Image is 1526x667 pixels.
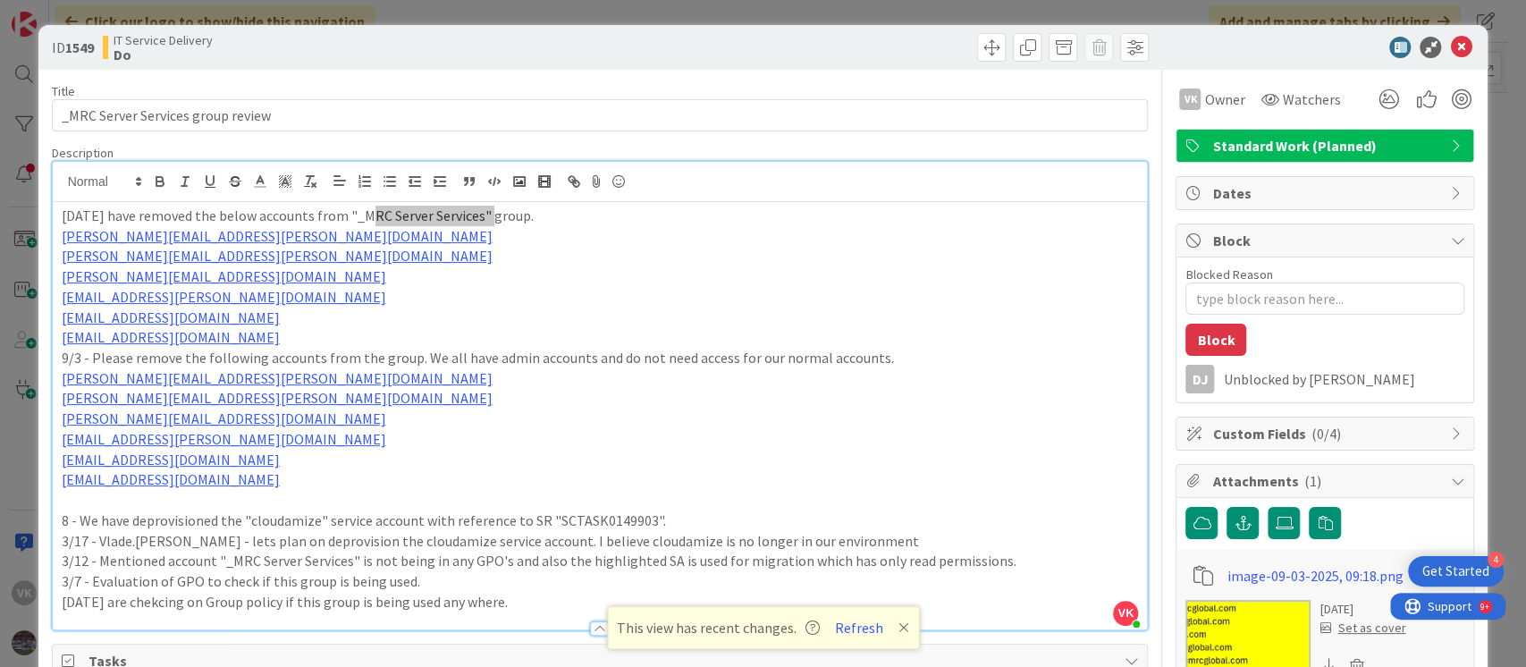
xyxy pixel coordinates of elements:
div: 9+ [90,7,99,21]
span: Owner [1204,89,1244,110]
label: Title [52,83,75,99]
span: VK [1113,601,1138,626]
p: [DATE] have removed the below accounts from "_MRC Server Services" group. [62,206,1139,226]
p: 9/3 - Please remove the following accounts from the group. We all have admin accounts and do not ... [62,348,1139,368]
a: image-09-03-2025, 09:18.png [1227,565,1404,587]
span: Attachments [1212,470,1441,492]
a: [EMAIL_ADDRESS][DOMAIN_NAME] [62,328,280,346]
span: ( 0/4 ) [1311,425,1340,443]
b: Do [114,47,213,62]
a: [EMAIL_ADDRESS][PERSON_NAME][DOMAIN_NAME] [62,288,386,306]
span: This view has recent changes. [617,617,820,638]
a: [PERSON_NAME][EMAIL_ADDRESS][PERSON_NAME][DOMAIN_NAME] [62,369,493,387]
span: ( 1 ) [1303,472,1320,490]
span: ID [52,37,94,58]
a: [PERSON_NAME][EMAIL_ADDRESS][DOMAIN_NAME] [62,409,386,427]
div: Unblocked by [PERSON_NAME] [1223,371,1464,387]
div: Get Started [1422,562,1489,580]
p: 8 - We have deprovisioned the "cloudamize" service account with reference to SR "SCTASK0149903". [62,511,1139,531]
input: type card name here... [52,99,1149,131]
a: [PERSON_NAME][EMAIL_ADDRESS][PERSON_NAME][DOMAIN_NAME] [62,247,493,265]
span: Standard Work (Planned) [1212,135,1441,156]
p: [DATE] are chekcing on Group policy if this group is being used any where. [62,592,1139,612]
a: [EMAIL_ADDRESS][DOMAIN_NAME] [62,470,280,488]
div: DJ [1185,365,1214,393]
span: Dates [1212,182,1441,204]
span: Custom Fields [1212,423,1441,444]
button: Refresh [829,616,889,639]
div: 4 [1488,552,1504,568]
p: 3/17 - Vlade.[PERSON_NAME] - lets plan on deprovision the cloudamize service account. I believe c... [62,531,1139,552]
a: [PERSON_NAME][EMAIL_ADDRESS][PERSON_NAME][DOMAIN_NAME] [62,389,493,407]
button: Block [1185,324,1246,356]
label: Blocked Reason [1185,266,1272,283]
a: [EMAIL_ADDRESS][PERSON_NAME][DOMAIN_NAME] [62,430,386,448]
b: 1549 [65,38,94,56]
div: Set as cover [1319,619,1405,637]
p: 3/7 - Evaluation of GPO to check if this group is being used. [62,571,1139,592]
a: [PERSON_NAME][EMAIL_ADDRESS][DOMAIN_NAME] [62,267,386,285]
span: Support [38,3,81,24]
a: [EMAIL_ADDRESS][DOMAIN_NAME] [62,451,280,469]
a: [PERSON_NAME][EMAIL_ADDRESS][PERSON_NAME][DOMAIN_NAME] [62,227,493,245]
div: [DATE] [1319,600,1405,619]
div: Open Get Started checklist, remaining modules: 4 [1408,556,1504,587]
p: 3/12 - Mentioned account "_MRC Server Services" is not being in any GPO's and also the highlighte... [62,551,1139,571]
span: Block [1212,230,1441,251]
span: Watchers [1282,89,1340,110]
div: VK [1179,89,1201,110]
span: Description [52,145,114,161]
span: IT Service Delivery [114,33,213,47]
a: [EMAIL_ADDRESS][DOMAIN_NAME] [62,308,280,326]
